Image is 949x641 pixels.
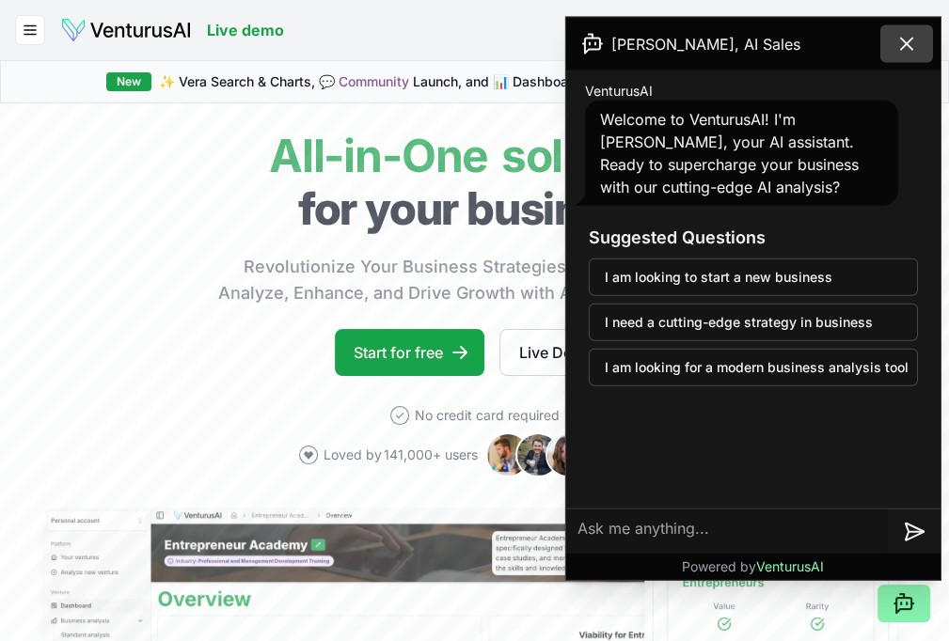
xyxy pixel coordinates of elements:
span: VenturusAI [585,82,653,101]
p: Powered by [682,557,824,576]
img: Avatar 1 [485,432,530,477]
button: I am looking to start a new business [589,258,918,296]
img: Avatar 2 [515,432,561,477]
button: I need a cutting-edge strategy in business [589,304,918,341]
div: New [106,72,151,91]
a: Community [339,73,409,89]
span: Welcome to VenturusAI! I'm [PERSON_NAME], your AI assistant. Ready to supercharge your business w... [600,110,859,196]
a: Live Demo [499,329,614,376]
button: I am looking for a modern business analysis tool [589,349,918,386]
span: [PERSON_NAME], AI Sales [611,33,800,55]
a: Start for free [335,329,484,376]
img: Avatar 3 [546,432,591,477]
span: l [906,15,936,45]
h3: Suggested Questions [589,225,918,251]
a: Live demo [207,19,284,41]
span: VenturusAI [756,558,824,574]
span: ✨ Vera Search & Charts, 💬 Launch, and 📊 Dashboard Enhancements! [159,72,680,91]
img: logo [60,17,192,43]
